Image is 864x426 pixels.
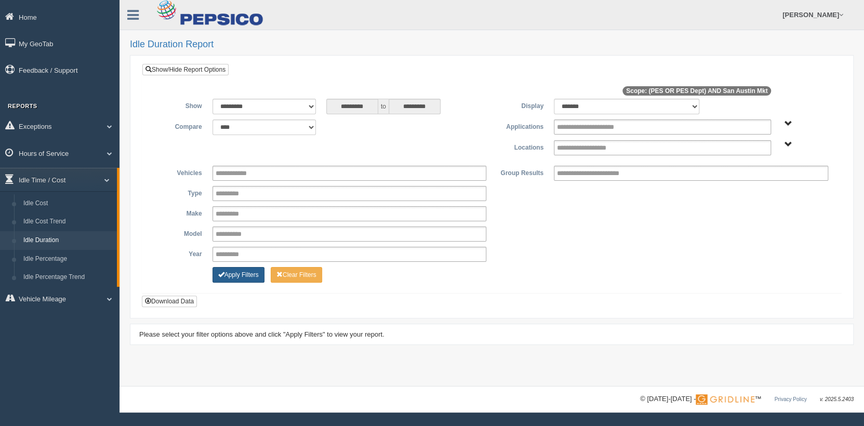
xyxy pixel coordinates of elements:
label: Model [150,227,207,239]
label: Display [491,99,549,111]
button: Change Filter Options [212,267,264,283]
a: Idle Cost [19,194,117,213]
label: Group Results [491,166,549,178]
span: v. 2025.5.2403 [820,396,854,402]
label: Make [150,206,207,219]
span: Scope: (PES OR PES Dept) AND San Austin Mkt [622,86,771,96]
span: Please select your filter options above and click "Apply Filters" to view your report. [139,330,384,338]
label: Year [150,247,207,259]
label: Applications [491,119,549,132]
a: Privacy Policy [774,396,806,402]
label: Vehicles [150,166,207,178]
button: Download Data [142,296,197,307]
span: to [378,99,389,114]
button: Change Filter Options [271,267,322,283]
a: Idle Duration [19,231,117,250]
label: Type [150,186,207,198]
a: Idle Cost Trend [19,212,117,231]
a: Idle Percentage [19,250,117,269]
a: Show/Hide Report Options [142,64,229,75]
label: Compare [150,119,207,132]
h2: Idle Duration Report [130,39,854,50]
label: Show [150,99,207,111]
a: Idle Percentage Trend [19,268,117,287]
div: © [DATE]-[DATE] - ™ [640,394,854,405]
img: Gridline [696,394,754,405]
label: Locations [492,140,549,153]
